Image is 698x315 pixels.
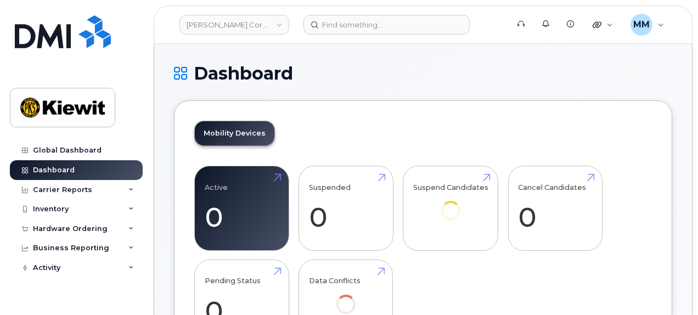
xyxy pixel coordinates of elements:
[518,172,592,245] a: Cancel Candidates 0
[205,172,279,245] a: Active 0
[174,64,672,83] h1: Dashboard
[195,121,274,145] a: Mobility Devices
[413,172,488,235] a: Suspend Candidates
[309,172,383,245] a: Suspended 0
